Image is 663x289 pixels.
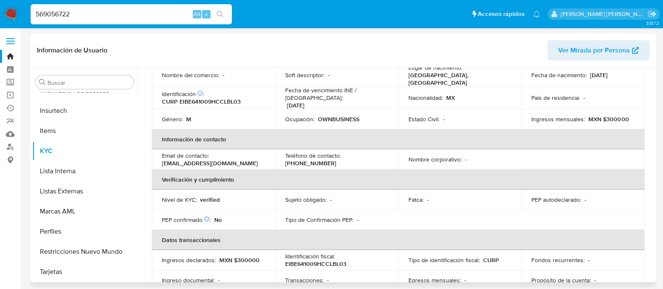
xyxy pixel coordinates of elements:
[531,256,585,264] p: Fondos recurrentes :
[561,10,645,18] p: anamaria.arriagasanchez@mercadolibre.com.mx
[648,10,657,18] a: Salir
[162,216,211,224] p: PEP confirmado :
[205,10,208,18] span: s
[483,256,499,264] p: CURP
[558,40,630,60] span: Ver Mirada por Persona
[408,276,461,284] p: Egresos mensuales :
[32,221,137,242] button: Perfiles
[328,71,330,79] p: -
[531,276,591,284] p: Propósito de la cuenta :
[478,10,525,18] span: Accesos rápidos
[162,196,197,203] p: Nivel de KYC :
[285,253,335,260] p: Identificación fiscal :
[443,115,445,123] p: -
[594,276,596,284] p: -
[287,102,304,109] p: [DATE]
[408,196,424,203] p: Fatca :
[211,8,229,20] button: search-icon
[583,94,585,102] p: -
[31,9,232,20] input: Buscar usuario o caso...
[465,156,467,163] p: -
[330,196,332,203] p: -
[590,71,608,79] p: [DATE]
[357,216,359,224] p: -
[408,115,439,123] p: Estado Civil :
[162,90,204,98] p: Identificación :
[32,101,137,121] button: Insurtech
[285,196,327,203] p: Sujeto obligado :
[219,256,260,264] p: MXN $300000
[285,260,346,268] p: EIBE641009HCCLBL03
[162,98,241,105] p: CURP EIBE641009HCCLBL03
[218,276,220,284] p: -
[37,46,107,55] h1: Información de Usuario
[327,276,329,284] p: -
[32,181,137,201] button: Listas Externas
[39,79,46,86] button: Buscar
[408,94,443,102] p: Nacionalidad :
[32,201,137,221] button: Marcas AML
[285,86,388,102] p: Fecha de vencimiento INE / [GEOGRAPHIC_DATA] :
[162,152,209,159] p: Email de contacto :
[32,242,137,262] button: Restricciones Nuevo Mundo
[32,141,137,161] button: KYC
[186,115,191,123] p: M
[533,10,540,18] a: Notificaciones
[162,159,258,167] p: [EMAIL_ADDRESS][DOMAIN_NAME]
[152,230,645,250] th: Datos transaccionales
[214,216,222,224] p: No
[408,156,462,163] p: Nombre corporativo :
[162,256,216,264] p: Ingresos declarados :
[200,196,220,203] p: verified
[285,71,325,79] p: Soft descriptor :
[285,216,354,224] p: Tipo de Confirmación PEP :
[152,129,645,149] th: Información de contacto
[285,276,324,284] p: Transacciones :
[32,161,137,181] button: Lista Interna
[285,115,315,123] p: Ocupación :
[194,10,200,18] span: Alt
[585,196,586,203] p: -
[588,256,590,264] p: -
[408,71,508,86] p: [GEOGRAPHIC_DATA], [GEOGRAPHIC_DATA]
[318,115,359,123] p: OWNBUSINESS
[531,94,580,102] p: País de residencia :
[285,159,336,167] p: [PHONE_NUMBER]
[152,169,645,190] th: Verificación y cumplimiento
[547,40,650,60] button: Ver Mirada por Persona
[588,115,629,123] p: MXN $300000
[531,71,587,79] p: Fecha de nacimiento :
[47,79,130,86] input: Buscar
[285,152,341,159] p: Teléfono de contacto :
[427,196,429,203] p: -
[408,256,480,264] p: Tipo de identificación fiscal :
[223,71,224,79] p: -
[32,262,137,282] button: Tarjetas
[162,115,183,123] p: Género :
[531,196,581,203] p: PEP autodeclarado :
[162,276,215,284] p: Ingreso documental :
[408,64,463,71] p: Lugar de nacimiento :
[162,71,219,79] p: Nombre del comercio :
[32,121,137,141] button: Items
[464,276,466,284] p: -
[446,94,455,102] p: MX
[531,115,585,123] p: Ingresos mensuales :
